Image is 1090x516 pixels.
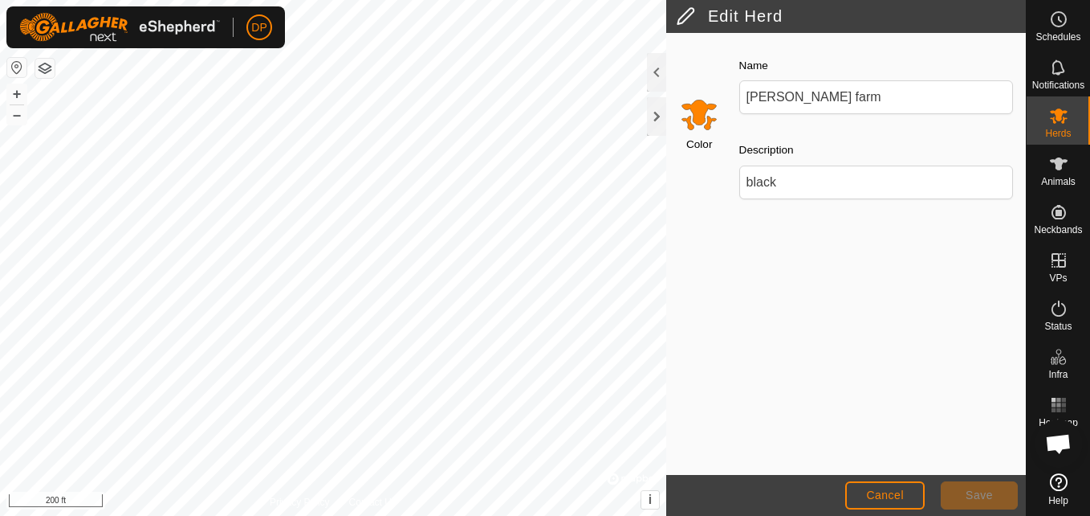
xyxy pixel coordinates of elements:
button: + [7,84,26,104]
span: Help [1048,496,1068,506]
h2: Edit Herd [676,6,1026,26]
span: Schedules [1035,32,1080,42]
button: Save [941,481,1018,510]
span: i [649,493,652,506]
span: Save [966,489,993,502]
span: Animals [1041,177,1076,186]
button: Reset Map [7,58,26,77]
button: – [7,105,26,125]
span: VPs [1049,273,1067,283]
span: Cancel [866,489,904,502]
a: Help [1027,467,1090,512]
img: Gallagher Logo [19,13,220,42]
span: Heatmap [1039,418,1078,428]
span: Infra [1048,370,1068,379]
label: Color [686,137,712,153]
span: Status [1044,321,1072,331]
a: Contact Us [349,495,397,510]
button: i [641,491,659,509]
div: Open chat [1035,420,1083,468]
span: DP [251,19,266,36]
label: Name [739,58,768,74]
a: Privacy Policy [270,495,330,510]
span: Herds [1045,129,1071,138]
button: Map Layers [35,59,55,78]
button: Cancel [845,481,925,510]
label: Description [739,142,794,158]
span: Notifications [1032,80,1084,90]
span: Neckbands [1034,225,1082,235]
